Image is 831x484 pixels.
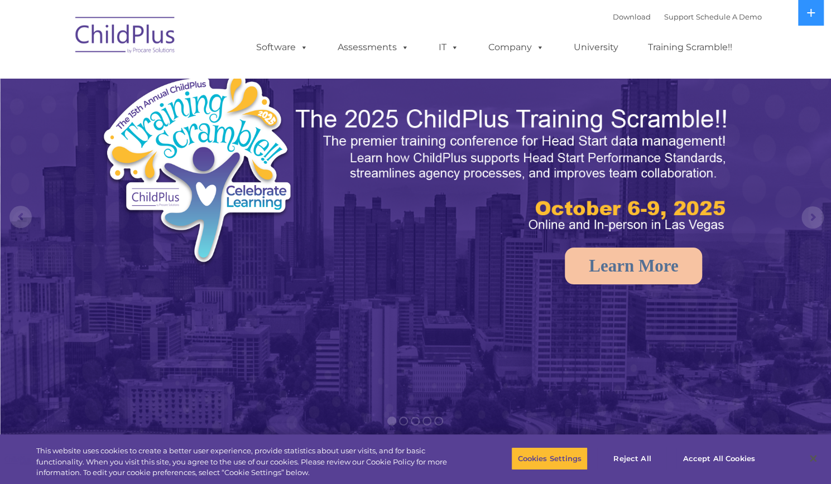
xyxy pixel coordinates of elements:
a: Support [664,12,694,21]
a: IT [427,36,470,59]
a: Assessments [326,36,420,59]
button: Cookies Settings [511,447,588,470]
a: University [563,36,630,59]
span: Last name [155,74,189,82]
a: Schedule A Demo [696,12,762,21]
button: Reject All [597,447,667,470]
a: Training Scramble!! [637,36,743,59]
a: Software [245,36,319,59]
a: Download [613,12,651,21]
font: | [613,12,762,21]
button: Close [801,446,825,471]
div: This website uses cookies to create a better user experience, provide statistics about user visit... [36,446,457,478]
a: Learn More [565,248,702,284]
img: ChildPlus by Procare Solutions [70,9,181,65]
button: Accept All Cookies [676,447,761,470]
a: Company [477,36,555,59]
span: Phone number [155,119,203,128]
